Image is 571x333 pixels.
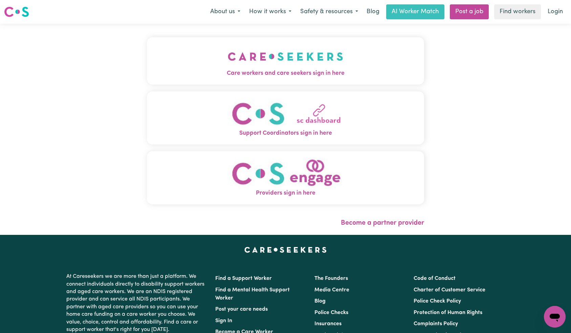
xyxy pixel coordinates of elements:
span: Providers sign in here [147,189,424,198]
a: Blog [363,4,383,19]
button: Support Coordinators sign in here [147,91,424,145]
a: Find a Mental Health Support Worker [215,287,290,301]
a: Police Checks [314,310,348,315]
a: Careseekers home page [244,247,327,252]
a: Become a partner provider [341,220,424,226]
a: Insurances [314,321,342,327]
button: Care workers and care seekers sign in here [147,37,424,85]
a: The Founders [314,276,348,281]
span: Support Coordinators sign in here [147,129,424,138]
a: Complaints Policy [414,321,458,327]
button: Providers sign in here [147,151,424,204]
a: Login [544,4,567,19]
button: Safety & resources [296,5,363,19]
a: Sign In [215,318,232,324]
button: How it works [245,5,296,19]
img: Careseekers logo [4,6,29,18]
span: Care workers and care seekers sign in here [147,69,424,78]
a: Charter of Customer Service [414,287,485,293]
a: Protection of Human Rights [414,310,482,315]
a: Post your care needs [215,307,268,312]
a: Find a Support Worker [215,276,272,281]
a: Media Centre [314,287,349,293]
a: AI Worker Match [386,4,444,19]
a: Police Check Policy [414,298,461,304]
a: Post a job [450,4,489,19]
a: Careseekers logo [4,4,29,20]
iframe: Button to launch messaging window [544,306,566,328]
a: Code of Conduct [414,276,456,281]
a: Blog [314,298,326,304]
a: Find workers [494,4,541,19]
button: About us [206,5,245,19]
